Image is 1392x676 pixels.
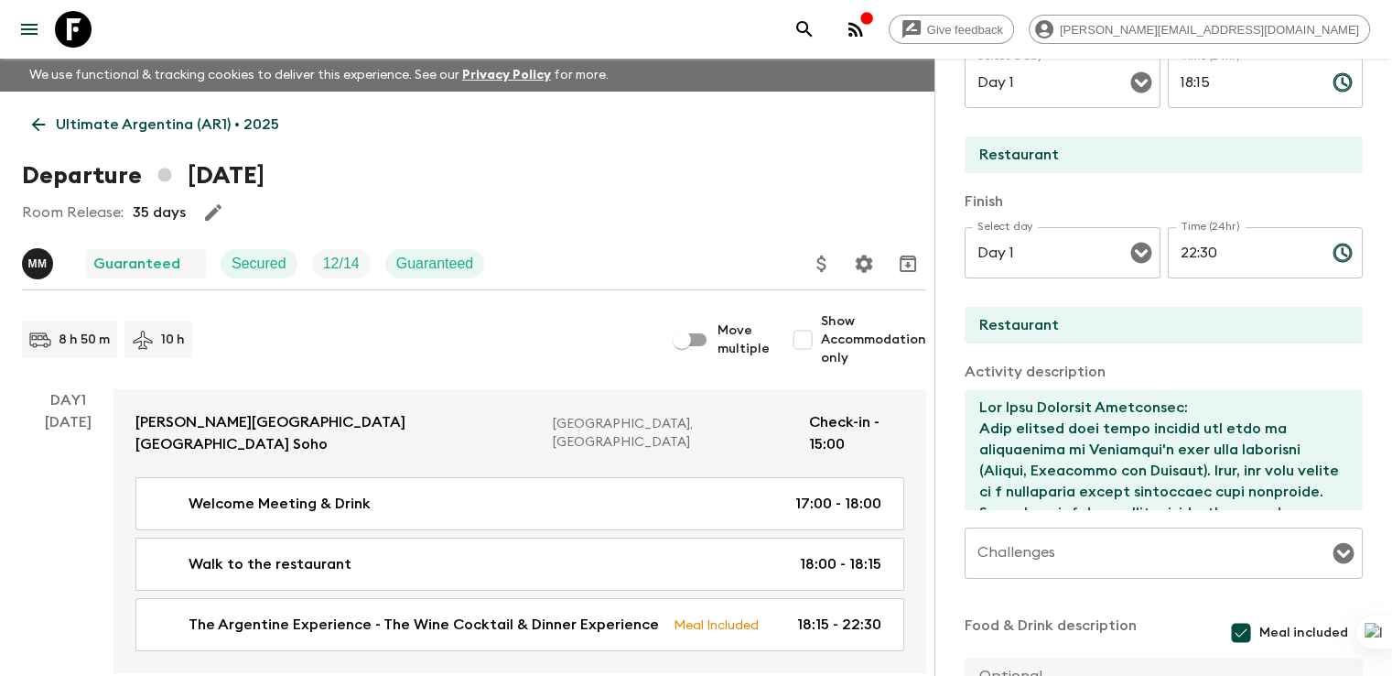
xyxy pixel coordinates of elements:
p: Activity description [965,361,1363,383]
p: 12 / 14 [323,253,360,275]
input: hh:mm [1168,227,1318,278]
a: Ultimate Argentina (AR1) • 2025 [22,106,289,143]
label: Select day [977,219,1033,234]
textarea: Lor Ipsu Dolorsit Ametconsec: Adip elitsed doei tempo incidid utl etdo ma aliquaenima mi Veniamqu... [965,390,1348,510]
a: Walk to the restaurant18:00 - 18:15 [135,538,904,591]
p: 18:15 - 22:30 [797,614,881,636]
span: Move multiple [718,322,770,358]
span: Meal included [1259,624,1348,642]
p: Meal Included [674,615,759,635]
button: Open [1331,540,1356,566]
span: Show Accommodation only [821,312,926,367]
h1: Departure [DATE] [22,158,264,194]
label: Time (24hr) [1181,219,1240,234]
input: hh:mm [1168,57,1318,108]
p: Welcome Meeting & Drink [189,493,371,515]
button: MM [22,248,57,279]
p: 17:00 - 18:00 [795,493,881,515]
button: Open [1128,70,1154,95]
button: Settings [846,245,882,282]
div: [PERSON_NAME][EMAIL_ADDRESS][DOMAIN_NAME] [1029,15,1370,44]
button: search adventures [786,11,823,48]
p: We use functional & tracking cookies to deliver this experience. See our for more. [22,59,616,92]
a: The Argentine Experience - The Wine Cocktail & Dinner ExperienceMeal Included18:15 - 22:30 [135,598,904,651]
p: [PERSON_NAME][GEOGRAPHIC_DATA] [GEOGRAPHIC_DATA] Soho [135,411,538,455]
p: Food & Drink description [965,615,1137,651]
div: Secured [221,249,297,278]
button: Open [1128,240,1154,266]
p: The Argentine Experience - The Wine Cocktail & Dinner Experience [189,614,659,636]
button: Choose time, selected time is 10:30 PM [1324,234,1361,271]
p: 10 h [161,331,185,349]
button: Update Price, Early Bird Discount and Costs [804,245,840,282]
p: Guaranteed [93,253,180,275]
span: Matias Molina [22,254,57,268]
p: 35 days [133,202,186,224]
p: Check-in - 15:00 [809,411,904,455]
p: Finish [965,191,1363,213]
p: Day 1 [22,389,113,411]
span: Give feedback [917,23,1013,37]
input: Start Location [965,136,1348,173]
a: Privacy Policy [462,69,551,82]
span: [PERSON_NAME][EMAIL_ADDRESS][DOMAIN_NAME] [1050,23,1369,37]
button: Choose time, selected time is 6:15 PM [1324,64,1361,101]
button: menu [11,11,48,48]
button: Archive (Completed, Cancelled or Unsynced Departures only) [890,245,926,282]
p: 18:00 - 18:15 [800,553,881,575]
div: [DATE] [45,411,92,673]
input: End Location (leave blank if same as Start) [965,307,1348,343]
a: [PERSON_NAME][GEOGRAPHIC_DATA] [GEOGRAPHIC_DATA] Soho[GEOGRAPHIC_DATA], [GEOGRAPHIC_DATA]Check-in... [113,389,926,477]
p: Walk to the restaurant [189,553,351,575]
div: Trip Fill [312,249,371,278]
p: Ultimate Argentina (AR1) • 2025 [56,114,279,136]
p: 8 h 50 m [59,331,110,349]
p: Guaranteed [396,253,474,275]
p: Secured [232,253,286,275]
a: Give feedback [889,15,1014,44]
a: Welcome Meeting & Drink17:00 - 18:00 [135,477,904,530]
p: M M [27,256,47,271]
p: [GEOGRAPHIC_DATA], [GEOGRAPHIC_DATA] [553,415,794,452]
p: Room Release: [22,202,124,224]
